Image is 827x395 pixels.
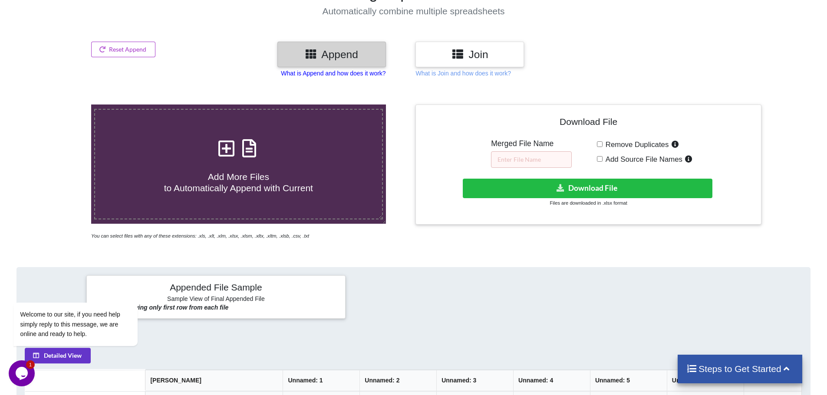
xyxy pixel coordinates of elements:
th: Unnamed: 4 [513,370,590,391]
th: Unnamed: 3 [437,370,514,391]
p: What is Append and how does it work? [281,69,385,78]
span: Add More Files to Automatically Append with Current [164,172,313,193]
input: Enter File Name [491,151,572,168]
th: Unnamed: 1 [283,370,360,391]
h3: Append [284,48,379,61]
th: Unnamed: 2 [360,370,437,391]
h5: Merged File Name [491,139,572,148]
h4: Steps to Get Started [686,363,794,374]
span: Remove Duplicates [603,140,669,149]
th: Unnamed: 6 [667,370,744,391]
iframe: chat widget [9,224,165,356]
th: Unnamed: 5 [590,370,667,391]
h4: Appended File Sample [93,282,339,294]
small: Files are downloaded in .xlsx format [550,200,627,206]
th: [PERSON_NAME] [145,370,283,391]
button: Detailed View [25,348,91,363]
button: Download File [463,179,712,198]
h3: Join [422,48,517,61]
iframe: chat widget [9,360,36,386]
h4: Download File [422,111,755,136]
span: Add Source File Names [603,155,682,163]
button: Reset Append [91,42,155,57]
i: You can select files with any of these extensions: .xls, .xlt, .xlm, .xlsx, .xlsm, .xltx, .xltm, ... [91,233,309,238]
p: What is Join and how does it work? [415,69,511,78]
b: Showing only first row from each file [122,304,228,311]
h6: Sample View of Final Appended File [93,295,339,304]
